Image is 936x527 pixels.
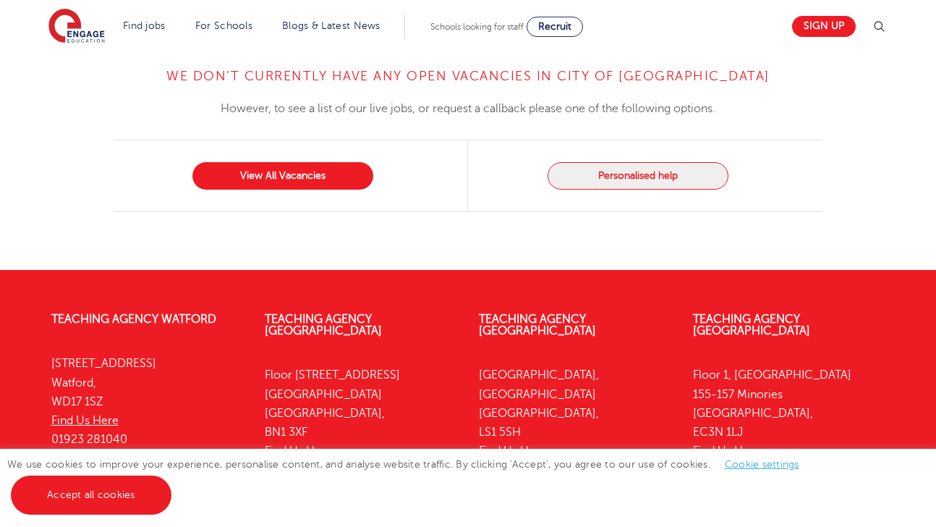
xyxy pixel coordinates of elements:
a: Blogs & Latest News [282,20,380,31]
a: Sign up [792,16,856,37]
span: Recruit [538,21,571,32]
a: Find Us Here [51,414,119,427]
p: Floor [STREET_ADDRESS] [GEOGRAPHIC_DATA] [GEOGRAPHIC_DATA], BN1 3XF 01273 447633 [265,366,457,480]
a: Recruit [527,17,583,37]
a: For Schools [195,20,252,31]
p: [GEOGRAPHIC_DATA], [GEOGRAPHIC_DATA] [GEOGRAPHIC_DATA], LS1 5SH 0113 323 7633 [479,366,671,480]
p: [STREET_ADDRESS] Watford, WD17 1SZ 01923 281040 [51,354,244,449]
img: Engage Education [48,9,105,45]
span: Schools looking for staff [430,22,524,32]
a: Find jobs [123,20,166,31]
a: Find Us Here [479,444,546,458]
a: Accept all cookies [11,476,171,515]
p: However, to see a list of our live jobs, or request a callback please one of the following options. [114,99,823,118]
a: Teaching Agency Watford [51,313,216,326]
a: Find Us Here [265,444,332,458]
a: Cookie settings [725,459,799,470]
a: Teaching Agency [GEOGRAPHIC_DATA] [479,313,596,337]
h4: We don’t currently have any open vacancies in City of [GEOGRAPHIC_DATA] [114,67,823,85]
a: View All Vacancies [192,162,373,190]
a: Teaching Agency [GEOGRAPHIC_DATA] [693,313,810,337]
p: Floor 1, [GEOGRAPHIC_DATA] 155-157 Minories [GEOGRAPHIC_DATA], EC3N 1LJ 0333 150 8020 [693,366,885,480]
button: Personalised help [548,162,728,190]
span: We use cookies to improve your experience, personalise content, and analyse website traffic. By c... [7,459,814,500]
a: Teaching Agency [GEOGRAPHIC_DATA] [265,313,382,337]
a: Find Us Here [693,444,760,458]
